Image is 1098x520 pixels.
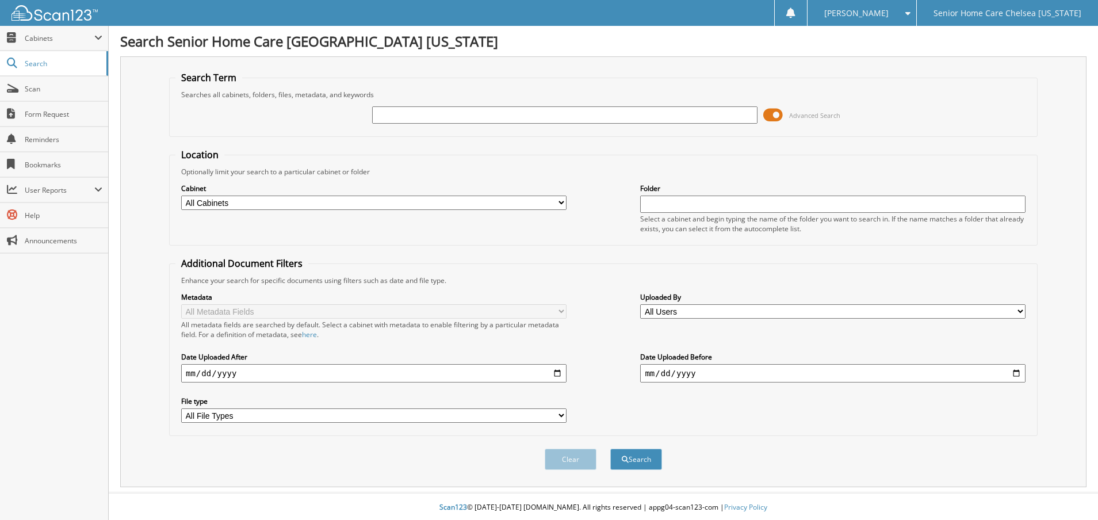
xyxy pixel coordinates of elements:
[181,292,567,302] label: Metadata
[181,320,567,339] div: All metadata fields are searched by default. Select a cabinet with metadata to enable filtering b...
[640,352,1026,362] label: Date Uploaded Before
[181,396,567,406] label: File type
[640,214,1026,234] div: Select a cabinet and begin typing the name of the folder you want to search in. If the name match...
[12,5,98,21] img: scan123-logo-white.svg
[181,364,567,383] input: start
[789,111,840,120] span: Advanced Search
[175,276,1031,285] div: Enhance your search for specific documents using filters such as date and file type.
[25,84,102,94] span: Scan
[120,32,1086,51] h1: Search Senior Home Care [GEOGRAPHIC_DATA] [US_STATE]
[175,167,1031,177] div: Optionally limit your search to a particular cabinet or folder
[25,185,94,195] span: User Reports
[175,257,308,270] legend: Additional Document Filters
[175,71,242,84] legend: Search Term
[25,33,94,43] span: Cabinets
[1040,465,1098,520] iframe: Chat Widget
[25,135,102,144] span: Reminders
[640,183,1026,193] label: Folder
[545,449,596,470] button: Clear
[25,211,102,220] span: Help
[175,148,224,161] legend: Location
[25,59,101,68] span: Search
[25,160,102,170] span: Bookmarks
[181,183,567,193] label: Cabinet
[610,449,662,470] button: Search
[640,292,1026,302] label: Uploaded By
[439,502,467,512] span: Scan123
[640,364,1026,383] input: end
[724,502,767,512] a: Privacy Policy
[302,330,317,339] a: here
[25,236,102,246] span: Announcements
[25,109,102,119] span: Form Request
[934,10,1081,17] span: Senior Home Care Chelsea [US_STATE]
[181,352,567,362] label: Date Uploaded After
[824,10,889,17] span: [PERSON_NAME]
[175,90,1031,100] div: Searches all cabinets, folders, files, metadata, and keywords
